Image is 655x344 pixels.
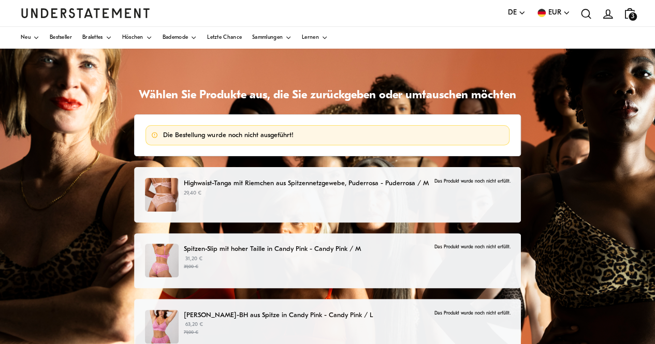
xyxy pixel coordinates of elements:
[184,190,201,196] font: 29,40 €
[508,7,526,19] button: DE
[185,256,202,262] font: 31,20 €
[50,27,72,49] a: Bestseller
[207,27,242,49] a: Letzte Chance
[145,244,179,277] img: lace-mesh-highwaist-briefs-candy-pink-401.jpg
[184,264,198,269] font: 39,00 €
[434,179,510,184] font: Das Produkt wurde noch nicht erfüllt.
[302,27,328,49] a: Lernen
[163,132,293,139] font: Die Bestellung wurde noch nicht ausgeführt!
[252,27,292,49] a: Sammlungen
[21,8,150,18] a: Understatement Homepage
[122,27,152,49] a: Höschen
[82,27,112,49] a: Bralettes
[145,310,179,343] img: lace-support-bra-candy-pink-405.jpg
[434,245,510,249] font: Das Produkt wurde noch nicht erfüllt.
[184,246,361,252] font: Spitzen-Slip mit hoher Taille in Candy Pink - Candy Pink / M
[184,312,373,319] font: [PERSON_NAME]-BH aus Spitze in Candy Pink - Candy Pink / L
[21,27,39,49] a: Neu
[82,35,103,40] font: Bralettes
[184,330,198,335] font: 79,00 €
[139,89,516,101] font: Wählen Sie Produkte aus, die Sie zurückgeben oder umtauschen möchten
[536,7,570,19] button: EUR
[619,3,641,24] a: 3
[122,35,143,40] font: Höschen
[185,322,203,327] font: 63,20 €
[631,13,634,20] font: 3
[434,311,510,316] font: Das Produkt wurde noch nicht erfüllt.
[508,9,517,17] font: DE
[163,35,188,40] font: Bademode
[50,35,72,40] font: Bestseller
[252,35,283,40] font: Sammlungen
[184,180,429,187] font: Highwaist-Tanga mit Riemchen aus Spitzennetzgewebe, Puderrosa - Puderrosa / M
[21,35,31,40] font: Neu
[145,178,179,212] img: 249_c4a088d5-3524-4ce0-82c8-2cf754ffefa0.jpg
[548,9,561,17] font: EUR
[302,35,319,40] font: Lernen
[207,35,242,40] font: Letzte Chance
[163,27,197,49] a: Bademode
